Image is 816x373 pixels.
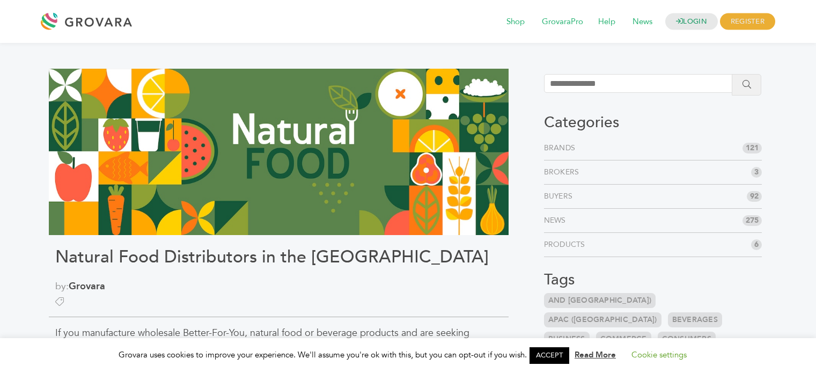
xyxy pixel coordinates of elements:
span: 275 [743,215,762,226]
a: Brokers [544,167,584,178]
a: Consumers [658,332,716,347]
h3: Categories [544,114,762,132]
a: GrovaraPro [534,16,591,28]
a: Read More [575,349,616,360]
a: News [544,215,570,226]
a: Cookie settings [631,349,687,360]
a: Business [544,332,590,347]
span: 121 [743,143,762,153]
span: Grovara uses cookies to improve your experience. We'll assume you're ok with this, but you can op... [119,349,697,360]
h3: Tags [544,271,762,289]
p: If you manufacture wholesale Better-For-You, natural food or beverage products and are seeking di... [55,326,502,369]
a: APAC ([GEOGRAPHIC_DATA]) [544,312,661,327]
a: and [GEOGRAPHIC_DATA]) [544,293,656,308]
a: ACCEPT [530,347,569,364]
a: Grovara [69,280,105,293]
a: Commerce [596,332,651,347]
a: Help [591,16,623,28]
span: 3 [751,167,762,178]
a: Shop [499,16,532,28]
a: Beverages [668,312,722,327]
span: News [625,12,660,32]
span: REGISTER [720,13,775,30]
h1: Natural Food Distributors in the [GEOGRAPHIC_DATA] [55,247,502,267]
span: Shop [499,12,532,32]
a: Products [544,239,590,250]
a: News [625,16,660,28]
a: LOGIN [665,13,718,30]
a: Buyers [544,191,577,202]
span: 6 [751,239,762,250]
span: 92 [747,191,762,202]
span: by: [55,279,502,294]
span: Help [591,12,623,32]
a: Brands [544,143,580,153]
span: GrovaraPro [534,12,591,32]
